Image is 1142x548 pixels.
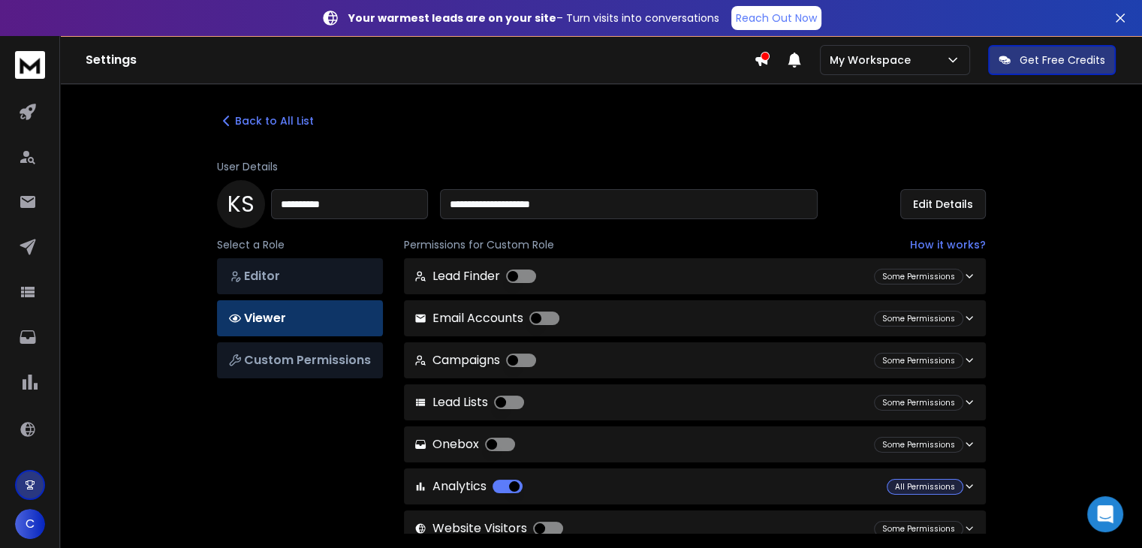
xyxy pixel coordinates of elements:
a: Reach Out Now [731,6,821,30]
h1: Settings [86,51,754,69]
button: C [15,509,45,539]
p: Email Accounts [414,309,559,327]
a: How it works? [910,237,986,252]
div: All Permissions [887,479,963,495]
p: Analytics [414,477,523,495]
button: Lead Finder Some Permissions [404,258,986,294]
p: Viewer [229,309,371,327]
p: Lead Lists [414,393,524,411]
p: My Workspace [830,53,917,68]
div: Some Permissions [874,353,963,369]
div: Open Intercom Messenger [1087,496,1123,532]
div: Some Permissions [874,395,963,411]
p: Lead Finder [414,267,536,285]
button: Onebox Some Permissions [404,426,986,462]
div: Some Permissions [874,437,963,453]
div: Some Permissions [874,269,963,285]
p: Custom Permissions [229,351,371,369]
div: Some Permissions [874,311,963,327]
button: Analytics All Permissions [404,468,986,504]
button: Lead Lists Some Permissions [404,384,986,420]
button: Campaigns Some Permissions [404,342,986,378]
p: Website Visitors [414,519,563,537]
button: Back to All List [217,112,314,130]
button: Get Free Credits [988,45,1116,75]
button: Email Accounts Some Permissions [404,300,986,336]
p: Campaigns [414,351,536,369]
p: – Turn visits into conversations [348,11,719,26]
button: Website Visitors Some Permissions [404,510,986,546]
span: Permissions for Custom Role [404,237,554,252]
div: K S [217,180,265,228]
p: Reach Out Now [736,11,817,26]
strong: Your warmest leads are on your site [348,11,556,26]
div: Some Permissions [874,521,963,537]
p: Onebox [414,435,515,453]
p: Get Free Credits [1020,53,1105,68]
p: Editor [229,267,371,285]
p: User Details [217,159,986,174]
p: Select a Role [217,237,383,252]
button: Edit Details [900,189,986,219]
img: logo [15,51,45,79]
